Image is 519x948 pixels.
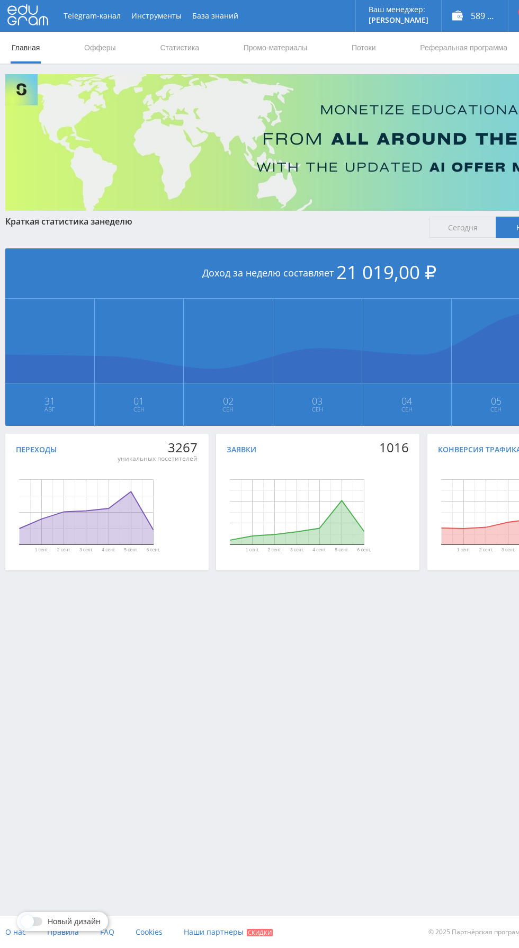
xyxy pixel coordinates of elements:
[100,216,132,227] span: неделю
[6,397,94,405] span: 31
[95,405,183,414] span: Сен
[47,927,79,937] span: Правила
[501,548,515,553] text: 3 сент.
[351,32,377,64] a: Потоки
[5,927,26,937] span: О нас
[47,916,79,948] a: Правила
[195,459,399,565] svg: Диаграмма.
[83,32,117,64] a: Офферы
[184,916,273,948] a: Наши партнеры Скидки
[5,916,26,948] a: О нас
[457,548,470,553] text: 1 сент.
[363,397,451,405] span: 04
[146,548,160,553] text: 6 сент.
[136,927,163,937] span: Cookies
[363,405,451,414] span: Сен
[369,5,428,14] p: Ваш менеджер:
[419,32,508,64] a: Реферальная программа
[184,927,244,937] span: Наши партнеры
[357,548,371,553] text: 6 сент.
[100,916,114,948] a: FAQ
[312,548,326,553] text: 4 сент.
[336,260,436,284] span: 21 019,00 ₽
[243,32,308,64] a: Промо-материалы
[11,32,41,64] a: Главная
[136,916,163,948] a: Cookies
[57,548,71,553] text: 2 сент.
[35,548,49,553] text: 1 сент.
[184,397,272,405] span: 02
[335,548,349,553] text: 5 сент.
[124,548,138,553] text: 5 сент.
[369,16,428,24] p: [PERSON_NAME]
[274,397,362,405] span: 03
[79,548,93,553] text: 3 сент.
[5,217,418,226] div: Краткая статистика за
[290,548,304,553] text: 3 сент.
[246,548,259,553] text: 1 сент.
[268,548,282,553] text: 2 сент.
[118,440,198,455] div: 3267
[227,445,256,454] div: Заявки
[95,397,183,405] span: 01
[429,217,496,238] span: Сегодня
[159,32,200,64] a: Статистика
[16,445,57,454] div: Переходы
[100,927,114,937] span: FAQ
[48,917,101,926] span: Новый дизайн
[274,405,362,414] span: Сен
[247,929,273,936] span: Скидки
[479,548,493,553] text: 2 сент.
[379,440,409,455] div: 1016
[102,548,115,553] text: 4 сент.
[118,454,198,463] div: уникальных посетителей
[184,405,272,414] span: Сен
[6,405,94,414] span: Авг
